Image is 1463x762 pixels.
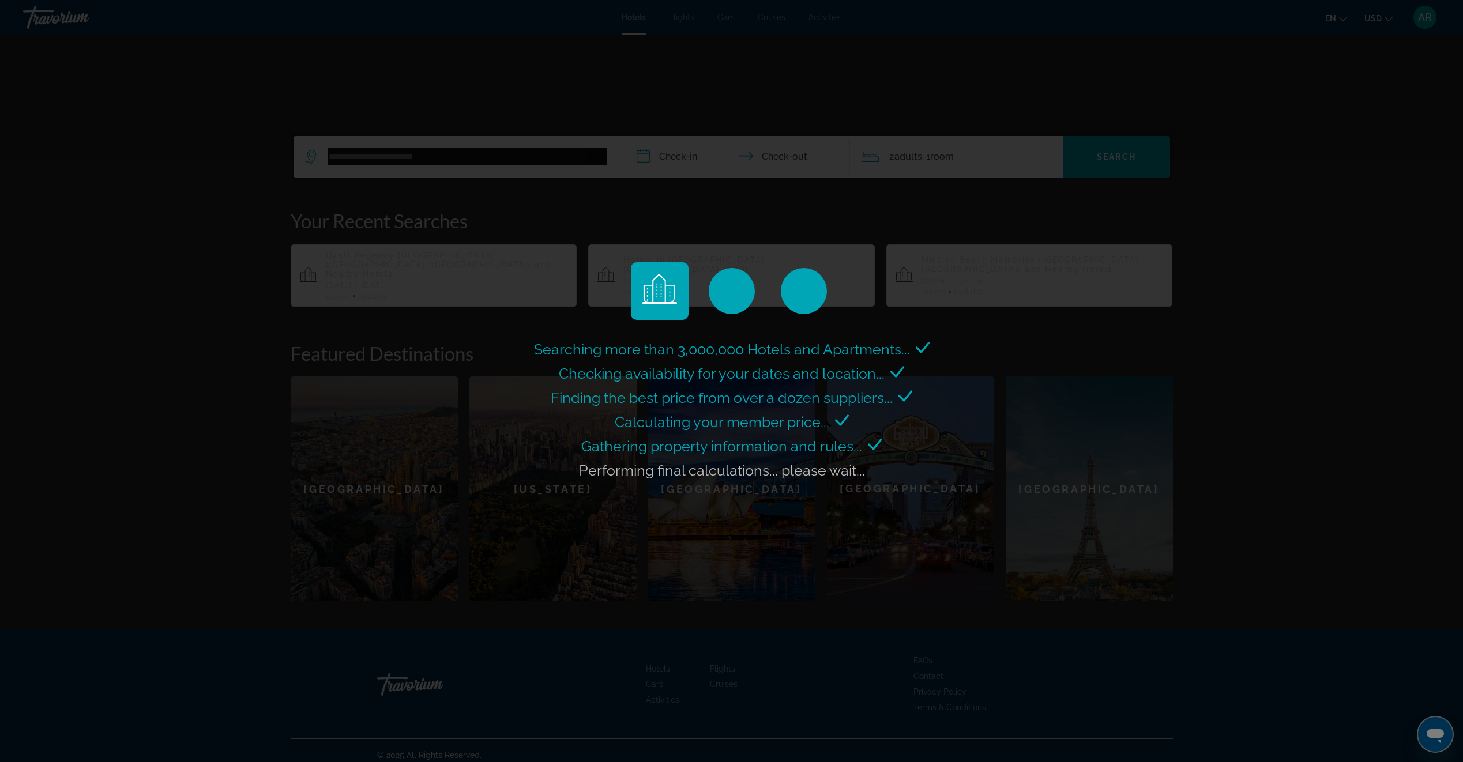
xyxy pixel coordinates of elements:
span: Gathering property information and rules... [581,437,862,455]
span: Calculating your member price... [615,413,829,431]
span: Searching more than 3,000,000 Hotels and Apartments... [534,341,910,358]
span: Performing final calculations... please wait... [579,462,865,479]
span: Checking availability for your dates and location... [559,365,885,382]
iframe: Button to launch messaging window [1417,716,1454,753]
span: Finding the best price from over a dozen suppliers... [551,389,893,406]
